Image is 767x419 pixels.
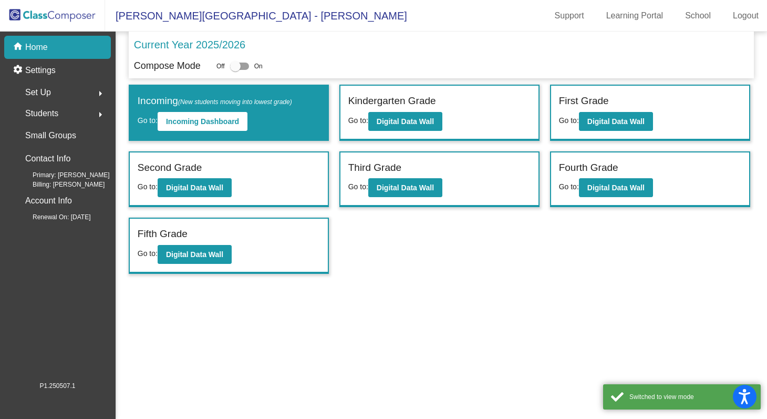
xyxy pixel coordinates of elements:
[134,37,245,53] p: Current Year 2025/2026
[559,160,618,176] label: Fourth Grade
[94,108,107,121] mat-icon: arrow_right
[16,212,90,222] span: Renewal On: [DATE]
[166,250,223,259] b: Digital Data Wall
[348,182,368,191] span: Go to:
[579,178,653,197] button: Digital Data Wall
[158,178,232,197] button: Digital Data Wall
[25,106,58,121] span: Students
[105,7,407,24] span: [PERSON_NAME][GEOGRAPHIC_DATA] - [PERSON_NAME]
[216,62,225,71] span: Off
[254,62,263,71] span: On
[587,117,645,126] b: Digital Data Wall
[166,117,239,126] b: Incoming Dashboard
[368,112,442,131] button: Digital Data Wall
[138,182,158,191] span: Go to:
[368,178,442,197] button: Digital Data Wall
[377,117,434,126] b: Digital Data Wall
[138,249,158,258] span: Go to:
[579,112,653,131] button: Digital Data Wall
[724,7,767,24] a: Logout
[348,160,401,176] label: Third Grade
[587,183,645,192] b: Digital Data Wall
[134,59,201,73] p: Compose Mode
[138,160,202,176] label: Second Grade
[546,7,593,24] a: Support
[25,151,70,166] p: Contact Info
[158,245,232,264] button: Digital Data Wall
[166,183,223,192] b: Digital Data Wall
[25,41,48,54] p: Home
[138,94,292,109] label: Incoming
[94,87,107,100] mat-icon: arrow_right
[138,227,188,242] label: Fifth Grade
[16,170,110,180] span: Primary: [PERSON_NAME]
[25,128,76,143] p: Small Groups
[377,183,434,192] b: Digital Data Wall
[13,64,25,77] mat-icon: settings
[138,116,158,125] span: Go to:
[348,116,368,125] span: Go to:
[677,7,719,24] a: School
[559,116,579,125] span: Go to:
[16,180,105,189] span: Billing: [PERSON_NAME]
[25,85,51,100] span: Set Up
[178,98,292,106] span: (New students moving into lowest grade)
[629,392,753,402] div: Switched to view mode
[348,94,436,109] label: Kindergarten Grade
[158,112,247,131] button: Incoming Dashboard
[13,41,25,54] mat-icon: home
[25,193,72,208] p: Account Info
[559,94,609,109] label: First Grade
[25,64,56,77] p: Settings
[598,7,672,24] a: Learning Portal
[559,182,579,191] span: Go to:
